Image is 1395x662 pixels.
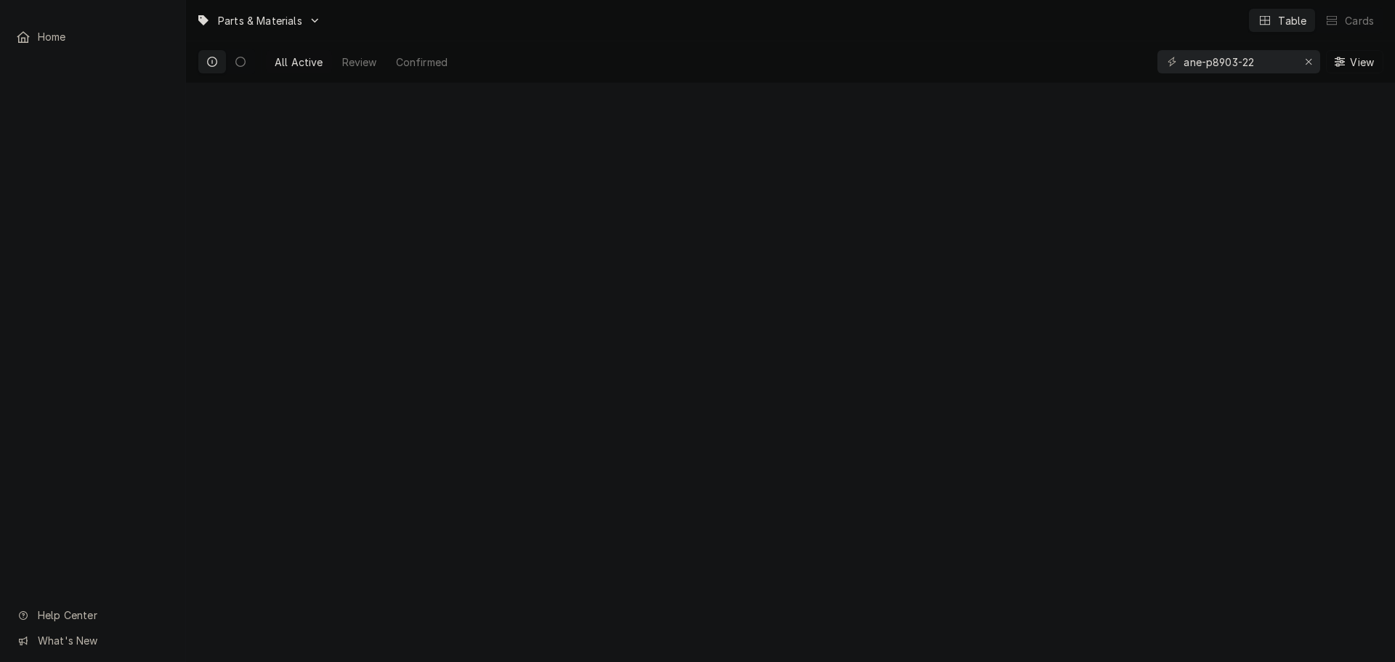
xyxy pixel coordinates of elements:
a: Go to Help Center [9,603,177,627]
div: Confirmed [396,55,448,70]
span: Parts & Materials [218,13,302,28]
span: View [1347,55,1377,70]
a: Go to What's New [9,629,177,653]
button: View [1326,50,1383,73]
a: Go to Parts & Materials [190,9,327,33]
div: All Active [275,55,323,70]
div: Cards [1345,13,1374,28]
div: Review [342,55,377,70]
span: Home [38,29,169,44]
span: What's New [38,633,168,648]
div: Table [1278,13,1306,28]
span: Help Center [38,607,168,623]
input: Keyword search [1184,50,1293,73]
button: Erase input [1297,50,1320,73]
a: Home [9,25,177,49]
